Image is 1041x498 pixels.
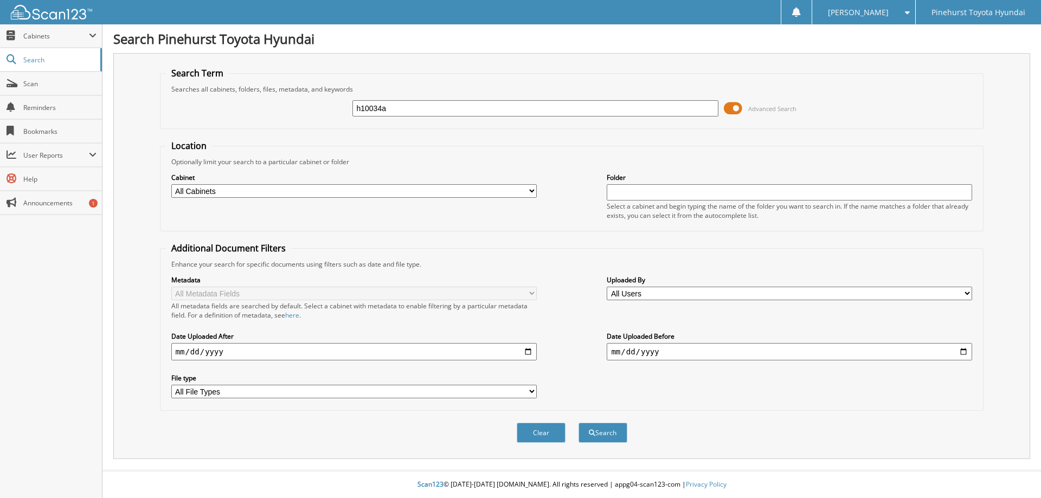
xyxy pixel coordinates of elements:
span: Help [23,174,97,184]
span: Bookmarks [23,127,97,136]
legend: Location [166,140,212,152]
span: Cabinets [23,31,89,41]
span: Search [23,55,95,64]
label: Cabinet [171,173,537,182]
span: Pinehurst Toyota Hyundai [931,9,1025,16]
button: Search [579,423,627,443]
label: Metadata [171,275,537,284]
label: Date Uploaded After [171,332,537,341]
input: start [171,343,537,360]
span: Scan [23,79,97,88]
div: Select a cabinet and begin typing the name of the folder you want to search in. If the name match... [607,202,972,220]
iframe: Chat Widget [987,446,1041,498]
div: All metadata fields are searched by default. Select a cabinet with metadata to enable filtering b... [171,301,537,320]
button: Clear [517,423,566,443]
span: [PERSON_NAME] [828,9,889,16]
input: end [607,343,972,360]
label: Date Uploaded Before [607,332,972,341]
label: Folder [607,173,972,182]
span: Reminders [23,103,97,112]
span: Scan123 [417,480,444,489]
label: Uploaded By [607,275,972,284]
span: Advanced Search [748,105,796,113]
span: User Reports [23,151,89,160]
a: here [285,311,299,320]
div: © [DATE]-[DATE] [DOMAIN_NAME]. All rights reserved | appg04-scan123-com | [102,471,1041,498]
legend: Search Term [166,67,229,79]
img: scan123-logo-white.svg [11,5,92,20]
legend: Additional Document Filters [166,242,291,254]
h1: Search Pinehurst Toyota Hyundai [113,30,1030,48]
label: File type [171,373,537,383]
a: Privacy Policy [686,480,727,489]
div: Optionally limit your search to a particular cabinet or folder [166,157,978,166]
div: Enhance your search for specific documents using filters such as date and file type. [166,260,978,269]
div: 1 [89,199,98,208]
span: Announcements [23,198,97,208]
div: Searches all cabinets, folders, files, metadata, and keywords [166,85,978,94]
